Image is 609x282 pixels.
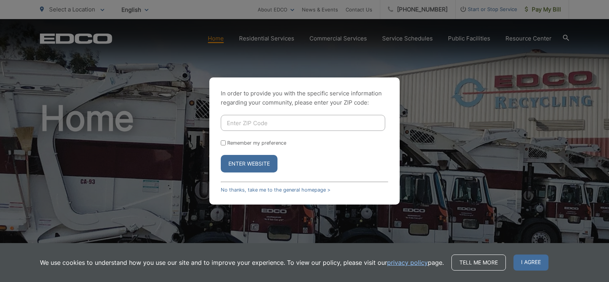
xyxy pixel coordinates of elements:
p: In order to provide you with the specific service information regarding your community, please en... [221,89,388,107]
button: Enter Website [221,155,277,172]
a: No thanks, take me to the general homepage > [221,187,330,193]
label: Remember my preference [227,140,286,146]
a: Tell me more [451,255,506,271]
a: privacy policy [387,258,428,267]
span: I agree [513,255,548,271]
input: Enter ZIP Code [221,115,385,131]
p: We use cookies to understand how you use our site and to improve your experience. To view our pol... [40,258,444,267]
